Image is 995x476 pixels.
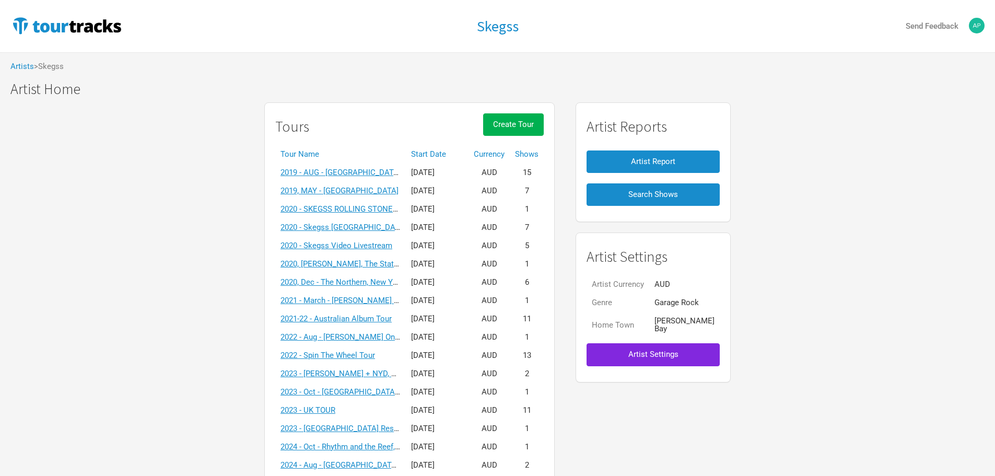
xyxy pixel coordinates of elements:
td: AUD [469,438,510,456]
span: Search Shows [628,190,678,199]
a: 2020 - SKEGSS ROLLING STONES LIVESTREAM [280,204,447,214]
a: 2019, MAY - [GEOGRAPHIC_DATA] [280,186,399,195]
td: 7 [510,218,544,237]
td: AUD [469,383,510,401]
td: 11 [510,310,544,328]
a: Artist Settings [587,338,720,371]
th: Start Date [406,145,469,164]
a: 2024 - Oct - Rhythm and the Reef, Mackay [280,442,424,451]
th: Shows [510,145,544,164]
a: 2023 - Oct - [GEOGRAPHIC_DATA], [GEOGRAPHIC_DATA] [280,387,476,397]
td: AUD [469,255,510,273]
button: Search Shows [587,183,720,206]
td: [DATE] [406,420,469,438]
a: 2020 - Skegss [GEOGRAPHIC_DATA] tour April [280,223,441,232]
img: TourTracks [10,15,123,36]
td: 1 [510,255,544,273]
h1: Skegss [477,17,519,36]
h1: Artist Reports [587,119,720,135]
td: 1 [510,438,544,456]
a: Search Shows [587,178,720,211]
td: 2 [510,365,544,383]
td: 1 [510,420,544,438]
td: 13 [510,346,544,365]
h1: Artist Home [10,81,995,97]
td: Artist Currency [587,275,649,294]
button: Artist Settings [587,343,720,366]
td: AUD [469,292,510,310]
img: Alexander [969,18,985,33]
td: [DATE] [406,310,469,328]
td: AUD [469,420,510,438]
td: [DATE] [406,401,469,420]
td: AUD [469,237,510,255]
td: AUD [469,401,510,420]
td: AUD [469,310,510,328]
td: [DATE] [406,292,469,310]
td: [DATE] [406,273,469,292]
a: 2022 - Aug - [PERSON_NAME] On The Park Show [280,332,449,342]
td: AUD [469,218,510,237]
button: Create Tour [483,113,544,136]
td: AUD [469,346,510,365]
td: AUD [469,365,510,383]
td: 6 [510,273,544,292]
td: 2 [510,456,544,474]
a: Artist Report [587,145,720,178]
a: Skegss [477,18,519,34]
th: Tour Name [275,145,406,164]
td: [DATE] [406,438,469,456]
h1: Tours [275,119,309,135]
a: 2022 - Spin The Wheel Tour [280,351,375,360]
a: 2021-22 - Australian Album Tour [280,314,392,323]
a: 2020 - Skegss Video Livestream [280,241,392,250]
a: 2020, [PERSON_NAME], The Station [280,259,405,269]
a: 2023 - [PERSON_NAME] + NYD, Billinudgel [280,369,427,378]
td: AUD [469,273,510,292]
span: Create Tour [493,120,534,129]
a: 2024 - Aug - [GEOGRAPHIC_DATA] / [GEOGRAPHIC_DATA] [280,460,481,470]
strong: Send Feedback [906,21,958,31]
td: [DATE] [406,200,469,218]
td: [DATE] [406,456,469,474]
td: [DATE] [406,182,469,200]
td: AUD [469,328,510,346]
span: Artist Report [631,157,675,166]
td: [DATE] [406,328,469,346]
span: > Skegss [34,63,64,71]
td: AUD [469,182,510,200]
td: AUD [649,275,720,294]
a: 2023 - [GEOGRAPHIC_DATA] Reschedule Dates [280,424,443,433]
td: [DATE] [406,164,469,182]
td: [DATE] [406,383,469,401]
td: 1 [510,328,544,346]
td: [PERSON_NAME] Bay [649,312,720,338]
td: 7 [510,182,544,200]
td: 1 [510,383,544,401]
td: [DATE] [406,346,469,365]
td: AUD [469,200,510,218]
td: [DATE] [406,365,469,383]
td: 1 [510,200,544,218]
td: Garage Rock [649,294,720,312]
td: 5 [510,237,544,255]
td: 15 [510,164,544,182]
td: AUD [469,164,510,182]
td: Genre [587,294,649,312]
th: Currency [469,145,510,164]
td: 1 [510,292,544,310]
a: 2019 - AUG - [GEOGRAPHIC_DATA]/[GEOGRAPHIC_DATA] [280,168,479,177]
td: [DATE] [406,255,469,273]
h1: Artist Settings [587,249,720,265]
a: Artists [10,62,34,71]
td: AUD [469,456,510,474]
td: [DATE] [406,237,469,255]
a: 2020, Dec - The Northern, New Years Eve Shows [280,277,448,287]
td: 11 [510,401,544,420]
a: 2023 - UK TOUR [280,405,335,415]
a: 2021 - March - [PERSON_NAME] Album Launch [280,296,443,305]
td: [DATE] [406,218,469,237]
button: Artist Report [587,150,720,173]
a: Create Tour [483,113,544,145]
span: Artist Settings [628,350,678,359]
